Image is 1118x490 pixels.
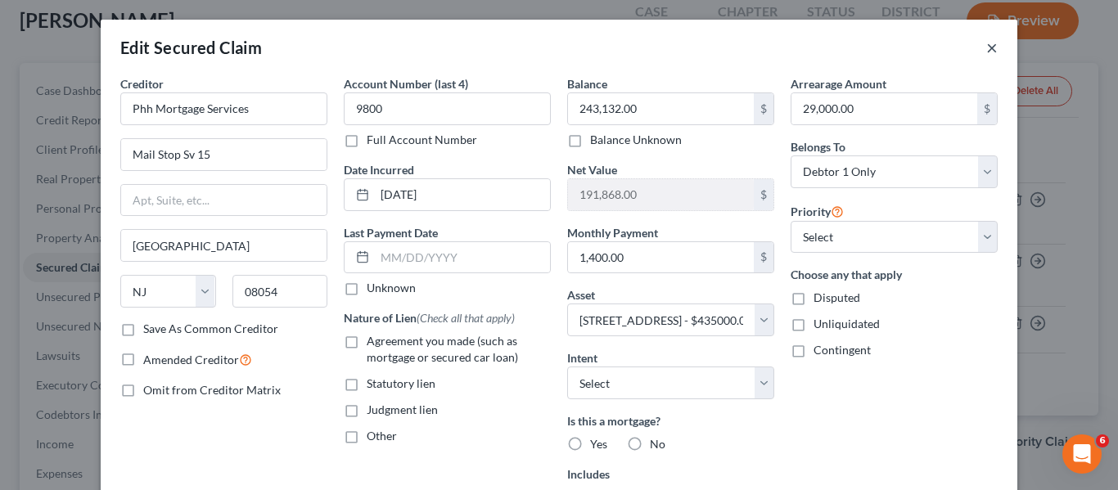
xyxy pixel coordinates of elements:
span: Statutory lien [367,376,435,390]
input: 0.00 [568,242,754,273]
label: Intent [567,349,597,366]
label: Priority [791,201,844,221]
span: Amended Creditor [143,353,239,366]
label: Save As Common Creditor [143,321,278,337]
span: Omit from Creditor Matrix [143,383,281,397]
label: Last Payment Date [344,224,438,241]
span: Belongs To [791,140,845,154]
span: 6 [1096,434,1109,447]
span: Yes [590,437,607,451]
label: Balance Unknown [590,132,682,148]
label: Full Account Number [367,132,477,148]
input: Enter city... [121,230,327,261]
label: Nature of Lien [344,309,515,326]
span: Creditor [120,77,164,91]
input: 0.00 [568,179,754,210]
label: Includes [567,465,774,483]
div: $ [977,93,997,124]
span: (Check all that apply) [417,311,515,325]
label: Account Number (last 4) [344,75,468,92]
button: × [986,38,998,57]
label: Net Value [567,161,617,178]
label: Date Incurred [344,161,414,178]
div: $ [754,242,773,273]
input: Search creditor by name... [120,92,327,125]
span: Contingent [814,343,871,357]
label: Is this a mortgage? [567,412,774,429]
input: Enter zip... [232,275,328,308]
input: MM/DD/YYYY [375,179,550,210]
span: Unliquidated [814,317,880,330]
span: Other [367,429,397,443]
input: Enter address... [121,139,327,170]
div: $ [754,93,773,124]
span: Agreement you made (such as mortgage or secured car loan) [367,334,518,364]
label: Arrearage Amount [791,75,886,92]
input: MM/DD/YYYY [375,242,550,273]
input: 0.00 [791,93,977,124]
span: No [650,437,665,451]
input: Apt, Suite, etc... [121,185,327,216]
label: Monthly Payment [567,224,658,241]
label: Unknown [367,280,416,296]
label: Balance [567,75,607,92]
span: Asset [567,288,595,302]
span: Judgment lien [367,402,438,416]
iframe: Intercom live chat [1062,434,1102,474]
input: XXXX [344,92,551,125]
span: Disputed [814,290,860,304]
div: $ [754,179,773,210]
div: Edit Secured Claim [120,36,262,59]
input: 0.00 [568,93,754,124]
label: Choose any that apply [791,266,998,283]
